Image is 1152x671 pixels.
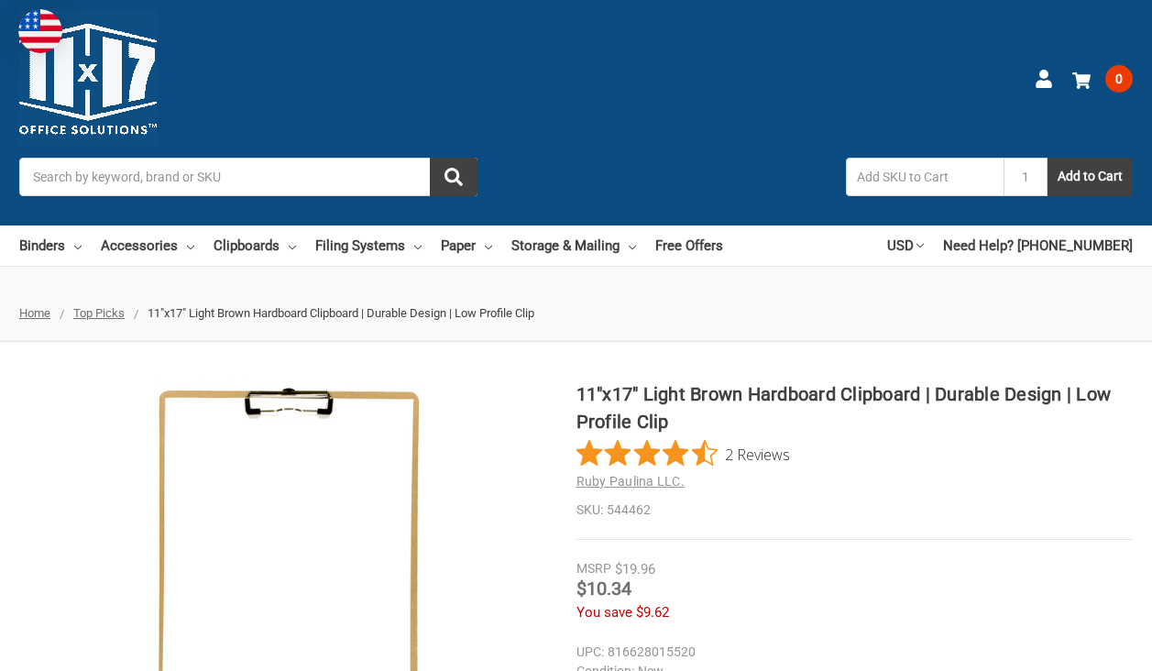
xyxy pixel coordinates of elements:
[576,559,611,578] div: MSRP
[576,577,631,599] span: $10.34
[1105,65,1133,93] span: 0
[19,306,50,320] a: Home
[214,225,296,266] a: Clipboards
[18,9,62,53] img: duty and tax information for United States
[441,225,492,266] a: Paper
[148,306,534,320] span: 11"x17" Light Brown Hardboard Clipboard | Durable Design | Low Profile Clip
[576,474,685,489] a: Ruby Paulina LLC.
[511,225,636,266] a: Storage & Mailing
[1001,621,1152,671] iframe: Google Customer Reviews
[576,380,1134,435] h1: 11"x17" Light Brown Hardboard Clipboard | Durable Design | Low Profile Clip
[576,500,603,520] dt: SKU:
[655,225,723,266] a: Free Offers
[1048,158,1133,196] button: Add to Cart
[19,225,82,266] a: Binders
[615,561,655,577] span: $19.96
[725,440,790,467] span: 2 Reviews
[19,10,157,148] img: 11x17.com
[887,225,924,266] a: USD
[73,306,125,320] a: Top Picks
[1072,55,1133,103] a: 0
[315,225,422,266] a: Filing Systems
[576,440,790,467] button: Rated 4.5 out of 5 stars from 2 reviews. Jump to reviews.
[576,643,1134,662] dd: 816628015520
[101,225,194,266] a: Accessories
[576,643,604,662] dt: UPC:
[576,500,1134,520] dd: 544462
[636,604,669,621] span: $9.62
[846,158,1004,196] input: Add SKU to Cart
[943,225,1133,266] a: Need Help? [PHONE_NUMBER]
[19,158,477,196] input: Search by keyword, brand or SKU
[576,604,632,621] span: You save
